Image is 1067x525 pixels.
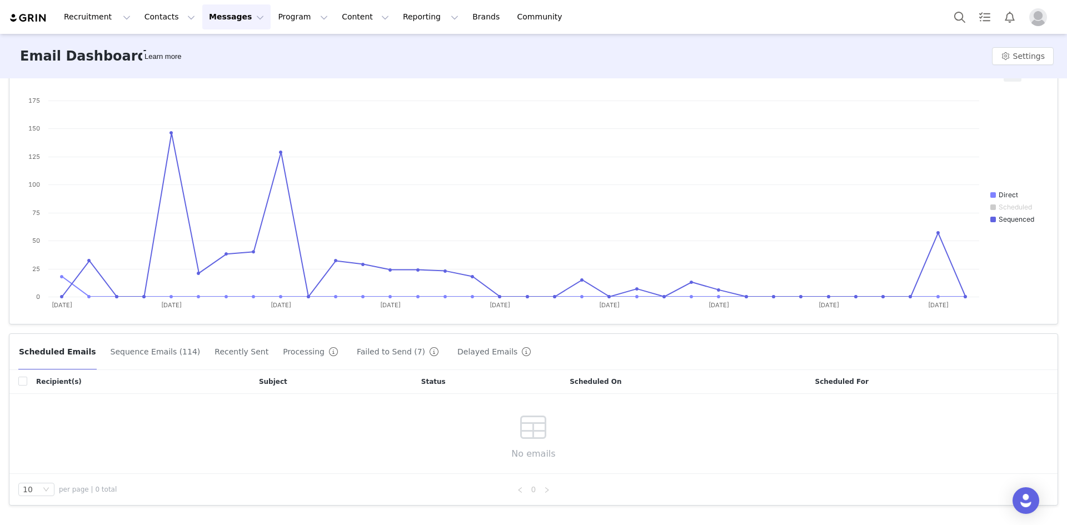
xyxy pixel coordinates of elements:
[271,4,335,29] button: Program
[513,483,527,496] li: Previous Page
[511,4,574,29] a: Community
[28,124,40,132] text: 150
[142,51,183,62] div: Tooltip anchor
[59,484,117,494] span: per page | 0 total
[928,301,949,309] text: [DATE]
[161,301,182,309] text: [DATE]
[32,265,40,273] text: 25
[18,343,97,361] button: Scheduled Emails
[999,203,1032,211] text: Scheduled
[992,47,1054,65] button: Settings
[36,293,40,301] text: 0
[466,4,510,29] a: Brands
[998,4,1022,29] button: Notifications
[517,487,523,493] i: icon: left
[457,343,536,361] button: Delayed Emails
[282,343,343,361] button: Processing
[138,4,202,29] button: Contacts
[490,301,510,309] text: [DATE]
[544,487,550,493] i: icon: right
[999,215,1034,223] text: Sequenced
[57,4,137,29] button: Recruitment
[1023,8,1058,26] button: Profile
[28,181,40,188] text: 100
[43,486,49,494] i: icon: down
[380,301,401,309] text: [DATE]
[52,301,72,309] text: [DATE]
[202,4,271,29] button: Messages
[421,377,446,387] span: Status
[110,343,201,361] button: Sequence Emails (114)
[9,13,48,23] img: grin logo
[599,301,620,309] text: [DATE]
[28,153,40,161] text: 125
[32,209,40,217] text: 75
[511,447,555,461] span: No emails
[356,343,443,361] button: Failed to Send (7)
[999,191,1018,199] text: Direct
[570,377,621,387] span: Scheduled On
[36,377,82,387] span: Recipient(s)
[1029,8,1047,26] img: placeholder-profile.jpg
[20,46,147,66] h3: Email Dashboard
[709,301,729,309] text: [DATE]
[259,377,287,387] span: Subject
[527,483,540,496] a: 0
[396,4,465,29] button: Reporting
[335,4,396,29] button: Content
[1013,487,1039,514] div: Open Intercom Messenger
[973,4,997,29] a: Tasks
[819,301,839,309] text: [DATE]
[540,483,554,496] li: Next Page
[527,483,540,496] li: 0
[214,343,269,361] button: Recently Sent
[32,237,40,244] text: 50
[23,483,33,496] div: 10
[271,301,291,309] text: [DATE]
[28,97,40,104] text: 175
[815,377,869,387] span: Scheduled For
[948,4,972,29] button: Search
